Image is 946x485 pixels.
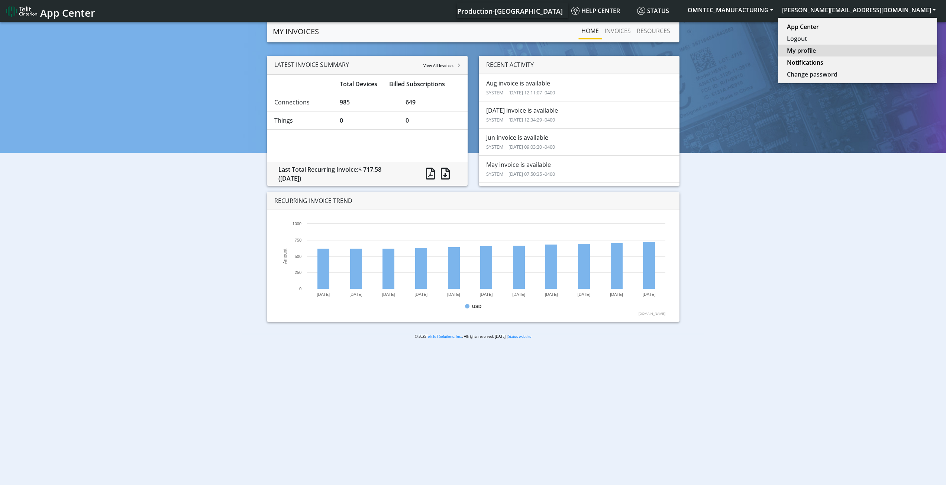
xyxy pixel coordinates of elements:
[637,7,669,15] span: Status
[334,116,400,125] div: 0
[267,56,468,75] div: LATEST INVOICE SUMMARY
[486,143,555,150] small: SYSTEM | [DATE] 09:03:30 -0400
[683,3,778,17] button: OMNTEC_MANUFACTURING
[269,98,335,107] div: Connections
[578,23,602,38] a: Home
[6,3,94,19] a: App Center
[273,165,414,183] div: Last Total Recurring Invoice:
[568,3,634,18] a: Help center
[486,171,555,177] small: SYSTEM | [DATE] 07:50:35 -0400
[400,98,466,107] div: 649
[479,128,679,156] li: Jun invoice is available
[358,165,381,174] span: $ 717.58
[299,287,301,291] text: 0
[426,334,462,339] a: Telit IoT Solutions, Inc.
[479,155,679,183] li: May invoice is available
[423,63,453,68] span: View All Invoices
[778,45,937,56] button: My profile
[637,7,645,15] img: status.svg
[317,292,330,297] text: [DATE]
[479,101,679,129] li: [DATE] invoice is available
[472,304,482,309] text: USD
[334,98,400,107] div: 985
[545,292,558,297] text: [DATE]
[382,292,395,297] text: [DATE]
[486,116,555,123] small: SYSTEM | [DATE] 12:34:29 -0400
[778,21,937,33] button: App Center
[242,334,704,339] p: © 2025 . All rights reserved. [DATE] |
[269,116,335,125] div: Things
[571,7,620,15] span: Help center
[480,292,493,297] text: [DATE]
[479,74,679,101] li: Aug invoice is available
[267,192,679,210] div: RECURRING INVOICE TREND
[486,89,555,96] small: SYSTEM | [DATE] 12:11:07 -0400
[634,23,673,38] a: RESOURCES
[334,80,384,88] div: Total Devices
[602,23,634,38] a: INVOICES
[571,7,579,15] img: knowledge.svg
[512,292,525,297] text: [DATE]
[787,22,928,31] a: App Center
[778,33,937,45] button: Logout
[292,222,301,226] text: 1000
[787,58,928,67] a: Notifications
[577,292,590,297] text: [DATE]
[778,68,937,80] button: Change password
[294,238,301,242] text: 750
[778,56,937,68] button: Notifications
[508,334,531,339] a: Status website
[778,3,940,17] button: [PERSON_NAME][EMAIL_ADDRESS][DOMAIN_NAME]
[278,174,409,183] div: ([DATE])
[414,292,427,297] text: [DATE]
[634,3,683,18] a: Status
[479,56,679,74] div: RECENT ACTIVITY
[282,248,288,264] text: Amount
[349,292,362,297] text: [DATE]
[643,292,656,297] text: [DATE]
[294,270,301,275] text: 250
[457,7,563,16] span: Production-[GEOGRAPHIC_DATA]
[6,5,37,17] img: logo-telit-cinterion-gw-new.png
[294,254,301,259] text: 500
[400,116,466,125] div: 0
[457,3,562,18] a: Your current platform instance
[40,6,95,20] span: App Center
[639,312,665,316] text: [DOMAIN_NAME]
[610,292,623,297] text: [DATE]
[273,24,319,39] a: MY INVOICES
[384,80,466,88] div: Billed Subscriptions
[479,182,679,210] li: Apr invoice is available
[447,292,460,297] text: [DATE]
